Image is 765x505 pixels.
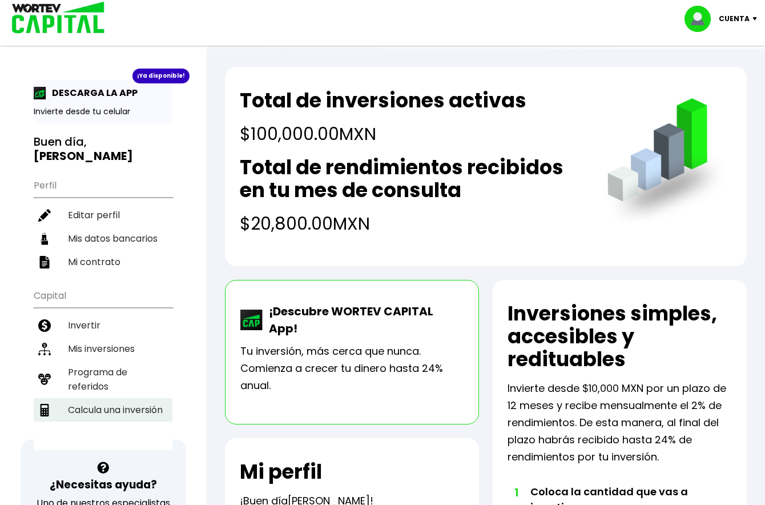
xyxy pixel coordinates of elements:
[46,86,138,100] p: DESCARGA LA APP
[508,380,732,466] p: Invierte desde $10,000 MXN por un plazo de 12 meses y recibe mensualmente el 2% de rendimientos. ...
[508,302,732,371] h2: Inversiones simples, accesibles y redituables
[34,250,172,274] a: Mi contrato
[34,173,172,274] ul: Perfil
[34,87,46,99] img: app-icon
[750,17,765,21] img: icon-down
[34,314,172,337] a: Invertir
[34,203,172,227] a: Editar perfil
[34,398,172,422] a: Calcula una inversión
[38,404,51,416] img: calculadora-icon.17d418c4.svg
[602,98,732,228] img: grafica.516fef24.png
[240,211,585,237] h4: $20,800.00 MXN
[240,310,263,330] img: wortev-capital-app-icon
[240,343,464,394] p: Tu inversión, más cerca que nunca. Comienza a crecer tu dinero hasta 24% anual.
[719,10,750,27] p: Cuenta
[34,283,172,450] ul: Capital
[38,319,51,332] img: invertir-icon.b3b967d7.svg
[38,233,51,245] img: datos-icon.10cf9172.svg
[263,303,464,337] p: ¡Descubre WORTEV CAPITAL App!
[38,209,51,222] img: editar-icon.952d3147.svg
[38,373,51,386] img: recomiendanos-icon.9b8e9327.svg
[34,337,172,360] a: Mis inversiones
[38,256,51,268] img: contrato-icon.f2db500c.svg
[240,460,322,483] h2: Mi perfil
[132,69,190,83] div: ¡Ya disponible!
[34,148,133,164] b: [PERSON_NAME]
[34,106,172,118] p: Invierte desde tu celular
[513,484,519,501] span: 1
[34,135,172,163] h3: Buen día,
[685,6,719,32] img: profile-image
[34,360,172,398] a: Programa de referidos
[34,227,172,250] a: Mis datos bancarios
[38,343,51,355] img: inversiones-icon.6695dc30.svg
[240,121,526,147] h4: $100,000.00 MXN
[240,89,526,112] h2: Total de inversiones activas
[50,476,157,493] h3: ¿Necesitas ayuda?
[240,156,585,202] h2: Total de rendimientos recibidos en tu mes de consulta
